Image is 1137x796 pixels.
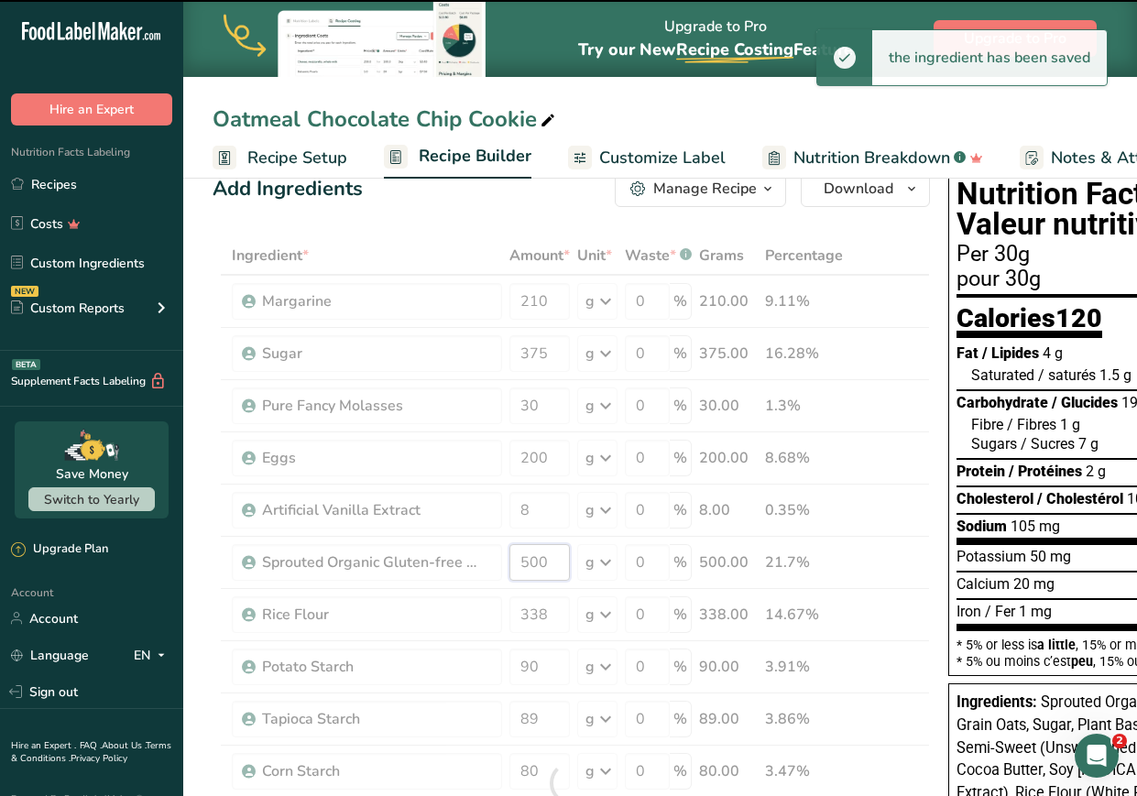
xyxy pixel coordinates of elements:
[934,20,1097,57] button: Upgrade to Pro
[957,575,1010,593] span: Calcium
[1060,416,1080,433] span: 1 g
[971,366,1034,384] span: Saturated
[1078,435,1099,453] span: 7 g
[1075,734,1119,778] iframe: Intercom live chat
[1052,394,1118,411] span: / Glucides
[1038,366,1096,384] span: / saturés
[971,435,1017,453] span: Sugars
[11,739,171,765] a: Terms & Conditions .
[247,146,347,170] span: Recipe Setup
[1007,416,1056,433] span: / Fibres
[1037,638,1076,652] span: a little
[971,416,1003,433] span: Fibre
[1086,463,1106,480] span: 2 g
[1099,366,1132,384] span: 1.5 g
[1019,603,1052,620] span: 1 mg
[957,518,1007,535] span: Sodium
[676,38,793,60] span: Recipe Costing
[44,491,139,508] span: Switch to Yearly
[599,146,726,170] span: Customize Label
[957,394,1048,411] span: Carbohydrate
[134,644,172,666] div: EN
[11,639,89,671] a: Language
[419,144,531,169] span: Recipe Builder
[80,739,102,752] a: FAQ .
[957,603,981,620] span: Iron
[28,487,155,511] button: Switch to Yearly
[578,38,853,60] span: Try our New Feature
[11,286,38,297] div: NEW
[11,93,172,125] button: Hire an Expert
[957,463,1005,480] span: Protein
[762,137,983,179] a: Nutrition Breakdown
[11,540,108,559] div: Upgrade Plan
[1037,490,1123,507] span: / Cholestérol
[213,174,363,204] div: Add Ingredients
[872,30,1107,85] div: the ingredient has been saved
[957,548,1026,565] span: Potassium
[793,146,950,170] span: Nutrition Breakdown
[824,178,893,200] span: Download
[982,344,1039,362] span: / Lipides
[1013,575,1055,593] span: 20 mg
[213,137,347,179] a: Recipe Setup
[1011,518,1060,535] span: 105 mg
[615,170,786,207] button: Manage Recipe
[1021,435,1075,453] span: / Sucres
[568,137,726,179] a: Customize Label
[578,1,853,77] div: Upgrade to Pro
[964,27,1066,49] span: Upgrade to Pro
[985,603,1015,620] span: / Fer
[11,299,125,318] div: Custom Reports
[957,344,978,362] span: Fat
[957,693,1037,711] span: Ingredients:
[56,464,128,484] div: Save Money
[1009,463,1082,480] span: / Protéines
[1112,734,1127,748] span: 2
[1071,654,1093,669] span: peu
[384,136,531,180] a: Recipe Builder
[801,170,930,207] button: Download
[957,305,1102,339] div: Calories
[12,359,40,370] div: BETA
[213,103,559,136] div: Oatmeal Chocolate Chip Cookie
[11,739,76,752] a: Hire an Expert .
[102,739,146,752] a: About Us .
[1043,344,1063,362] span: 4 g
[957,490,1033,507] span: Cholesterol
[1055,302,1102,333] span: 120
[1030,548,1071,565] span: 50 mg
[71,752,127,765] a: Privacy Policy
[653,178,757,200] div: Manage Recipe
